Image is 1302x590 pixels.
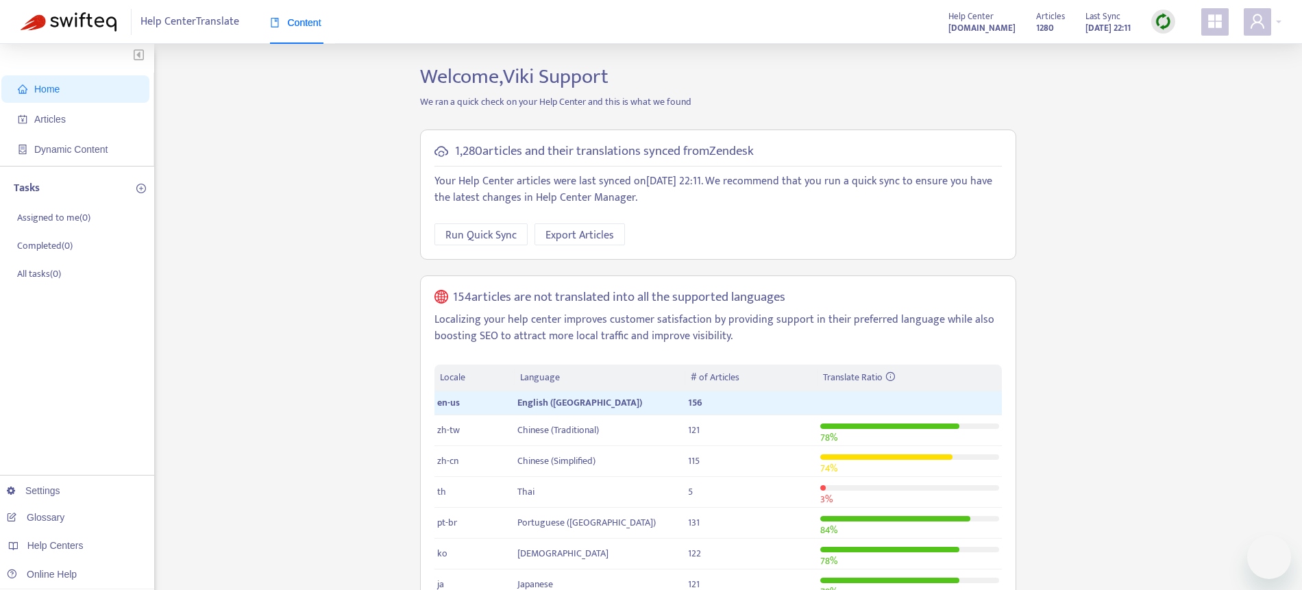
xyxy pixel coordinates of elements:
span: zh-cn [437,453,458,469]
span: 115 [688,453,700,469]
span: Help Centers [27,540,84,551]
span: 74 % [820,460,837,476]
span: Export Articles [545,227,614,244]
span: Help Center Translate [140,9,239,35]
th: Language [515,365,685,391]
span: Thai [517,484,535,500]
p: Localizing your help center improves customer satisfaction by providing support in their preferre... [434,312,1002,345]
span: cloud-sync [434,145,448,158]
span: Last Sync [1085,9,1120,24]
span: 3 % [820,491,833,507]
p: Tasks [14,180,40,197]
th: # of Articles [685,365,818,391]
span: Dynamic Content [34,144,108,155]
span: th [437,484,446,500]
span: Home [34,84,60,95]
span: Articles [1036,9,1065,24]
span: container [18,145,27,154]
div: Translate Ratio [823,370,996,385]
span: 5 [688,484,693,500]
span: plus-circle [136,184,146,193]
h5: 1,280 articles and their translations synced from Zendesk [455,144,754,160]
span: Chinese (Traditional) [517,422,599,438]
span: 78 % [820,553,837,569]
h5: 154 articles are not translated into all the supported languages [453,290,785,306]
span: zh-tw [437,422,460,438]
span: home [18,84,27,94]
span: Portuguese ([GEOGRAPHIC_DATA]) [517,515,656,530]
span: 84 % [820,522,837,538]
span: appstore [1207,13,1223,29]
th: Locale [434,365,515,391]
span: [DEMOGRAPHIC_DATA] [517,545,609,561]
span: book [270,18,280,27]
p: Assigned to me ( 0 ) [17,210,90,225]
span: Articles [34,114,66,125]
span: 121 [688,422,700,438]
span: pt-br [437,515,457,530]
span: ko [437,545,447,561]
span: Content [270,17,321,28]
span: Run Quick Sync [445,227,517,244]
strong: [DATE] 22:11 [1085,21,1131,36]
iframe: Button to launch messaging window, conversation in progress [1247,535,1291,579]
p: Completed ( 0 ) [17,238,73,253]
span: Chinese (Simplified) [517,453,595,469]
a: [DOMAIN_NAME] [948,20,1016,36]
span: en-us [437,395,460,410]
button: Export Articles [535,223,625,245]
span: 78 % [820,430,837,445]
strong: 1280 [1036,21,1054,36]
span: English ([GEOGRAPHIC_DATA]) [517,395,642,410]
span: global [434,290,448,306]
span: account-book [18,114,27,124]
a: Glossary [7,512,64,523]
button: Run Quick Sync [434,223,528,245]
img: sync.dc5367851b00ba804db3.png [1155,13,1172,30]
strong: [DOMAIN_NAME] [948,21,1016,36]
a: Settings [7,485,60,496]
span: 156 [688,395,702,410]
span: user [1249,13,1266,29]
p: All tasks ( 0 ) [17,267,61,281]
a: Online Help [7,569,77,580]
span: Welcome, Viki Support [420,60,609,94]
span: 122 [688,545,701,561]
span: 131 [688,515,700,530]
p: We ran a quick check on your Help Center and this is what we found [410,95,1027,109]
img: Swifteq [21,12,116,32]
p: Your Help Center articles were last synced on [DATE] 22:11 . We recommend that you run a quick sy... [434,173,1002,206]
span: Help Center [948,9,994,24]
